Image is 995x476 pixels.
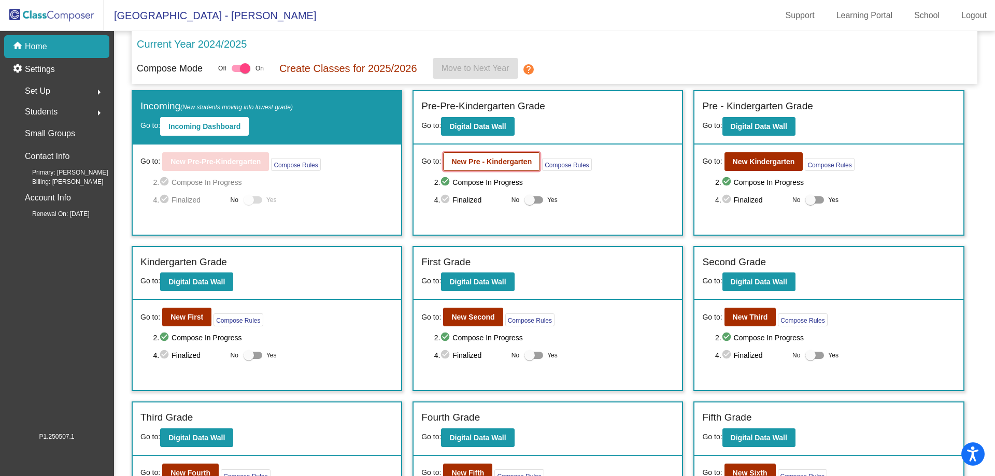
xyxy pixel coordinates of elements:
[162,152,269,171] button: New Pre-Pre-Kindergarten
[953,7,995,24] a: Logout
[451,157,532,166] b: New Pre - Kindergarten
[16,177,103,186] span: Billing: [PERSON_NAME]
[266,194,277,206] span: Yes
[421,121,441,129] span: Go to:
[421,277,441,285] span: Go to:
[440,176,452,189] mat-icon: check_circle
[442,64,509,73] span: Move to Next Year
[25,191,71,205] p: Account Info
[25,63,55,76] p: Settings
[231,195,238,205] span: No
[451,313,494,321] b: New Second
[722,272,795,291] button: Digital Data Wall
[160,272,233,291] button: Digital Data Wall
[547,194,558,206] span: Yes
[168,122,240,131] b: Incoming Dashboard
[434,194,506,206] span: 4. Finalized
[421,410,480,425] label: Fourth Grade
[777,7,823,24] a: Support
[140,121,160,129] span: Go to:
[702,255,766,270] label: Second Grade
[170,157,261,166] b: New Pre-Pre-Kindergarten
[279,61,417,76] p: Create Classes for 2025/2026
[25,126,75,141] p: Small Groups
[25,84,50,98] span: Set Up
[441,428,514,447] button: Digital Data Wall
[104,7,316,24] span: [GEOGRAPHIC_DATA] - [PERSON_NAME]
[542,158,591,171] button: Compose Rules
[255,64,264,73] span: On
[721,194,734,206] mat-icon: check_circle
[218,64,226,73] span: Off
[421,156,441,167] span: Go to:
[702,432,722,441] span: Go to:
[170,313,203,321] b: New First
[778,313,827,326] button: Compose Rules
[16,209,89,219] span: Renewal On: [DATE]
[511,195,519,205] span: No
[214,313,263,326] button: Compose Rules
[434,349,506,362] span: 4. Finalized
[731,122,787,131] b: Digital Data Wall
[168,434,225,442] b: Digital Data Wall
[449,278,506,286] b: Digital Data Wall
[25,149,69,164] p: Contact Info
[828,194,838,206] span: Yes
[271,158,320,171] button: Compose Rules
[440,194,452,206] mat-icon: check_circle
[792,351,800,360] span: No
[702,156,722,167] span: Go to:
[159,331,172,344] mat-icon: check_circle
[721,349,734,362] mat-icon: check_circle
[702,312,722,323] span: Go to:
[733,313,768,321] b: New Third
[93,107,105,119] mat-icon: arrow_right
[433,58,518,79] button: Move to Next Year
[421,255,471,270] label: First Grade
[140,432,160,441] span: Go to:
[702,277,722,285] span: Go to:
[731,434,787,442] b: Digital Data Wall
[159,194,172,206] mat-icon: check_circle
[16,168,108,177] span: Primary: [PERSON_NAME]
[160,428,233,447] button: Digital Data Wall
[715,176,956,189] span: 2. Compose In Progress
[266,349,277,362] span: Yes
[140,99,293,114] label: Incoming
[721,176,734,189] mat-icon: check_circle
[449,434,506,442] b: Digital Data Wall
[159,349,172,362] mat-icon: check_circle
[25,40,47,53] p: Home
[443,152,540,171] button: New Pre - Kindergarten
[153,194,225,206] span: 4. Finalized
[440,331,452,344] mat-icon: check_circle
[505,313,555,326] button: Compose Rules
[434,331,675,344] span: 2. Compose In Progress
[792,195,800,205] span: No
[434,176,675,189] span: 2. Compose In Progress
[715,331,956,344] span: 2. Compose In Progress
[443,308,503,326] button: New Second
[153,349,225,362] span: 4. Finalized
[441,272,514,291] button: Digital Data Wall
[140,410,193,425] label: Third Grade
[153,331,393,344] span: 2. Compose In Progress
[12,40,25,53] mat-icon: home
[731,278,787,286] b: Digital Data Wall
[702,121,722,129] span: Go to:
[140,312,160,323] span: Go to:
[702,410,751,425] label: Fifth Grade
[441,117,514,136] button: Digital Data Wall
[137,36,247,52] p: Current Year 2024/2025
[93,86,105,98] mat-icon: arrow_right
[722,428,795,447] button: Digital Data Wall
[162,308,211,326] button: New First
[231,351,238,360] span: No
[140,255,227,270] label: Kindergarten Grade
[168,278,225,286] b: Digital Data Wall
[440,349,452,362] mat-icon: check_circle
[522,63,535,76] mat-icon: help
[721,331,734,344] mat-icon: check_circle
[12,63,25,76] mat-icon: settings
[140,277,160,285] span: Go to:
